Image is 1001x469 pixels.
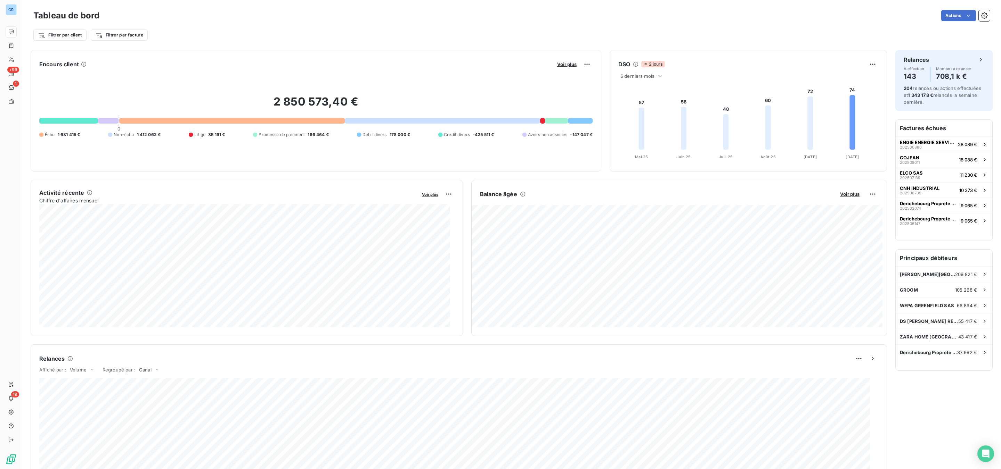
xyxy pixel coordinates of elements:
[208,132,225,138] span: 35 191 €
[900,160,920,165] span: 202509011
[958,334,977,340] span: 43 417 €
[960,172,977,178] span: 11 230 €
[900,303,954,308] span: WEPA GREENFIELD SAS
[444,132,470,138] span: Crédit divers
[904,71,925,82] h4: 143
[900,201,958,206] span: Derichebourg Proprete et services associes
[896,120,992,136] h6: Factures échues
[900,176,920,180] span: 202507139
[528,132,568,138] span: Avoirs non associés
[480,190,517,198] h6: Balance âgée
[941,10,976,21] button: Actions
[957,303,977,308] span: 66 894 €
[908,92,933,98] span: 1 343 178 €
[557,61,577,67] span: Voir plus
[6,454,17,465] img: Logo LeanPay
[955,271,977,277] span: 209 821 €
[635,154,648,159] tspan: Mai 25
[896,213,992,228] button: Derichebourg Proprete et services associes2025061479 065 €
[900,155,919,160] span: COJEAN
[840,191,860,197] span: Voir plus
[900,216,958,221] span: Derichebourg Proprete et services associes
[139,367,152,372] span: Canal
[955,287,977,293] span: 105 268 €
[570,132,593,138] span: -147 047 €
[620,73,654,79] span: 6 derniers mois
[900,145,922,149] span: 202506880
[936,71,971,82] h4: 708,1 k €
[900,185,939,191] span: CNH INDUSTRIAL
[33,9,99,22] h3: Tableau de bord
[957,350,977,355] span: 37 992 €
[900,287,918,293] span: GROOM
[194,132,205,138] span: Litige
[13,81,19,87] span: 1
[936,67,971,71] span: Montant à relancer
[900,206,921,210] span: 202502074
[103,367,136,372] span: Regroupé par :
[259,132,305,138] span: Promesse de paiement
[676,154,691,159] tspan: Juin 25
[896,152,992,167] button: COJEAN20250901118 088 €
[11,391,19,397] span: 19
[719,154,733,159] tspan: Juil. 25
[39,354,65,363] h6: Relances
[555,61,579,67] button: Voir plus
[390,132,410,138] span: 178 000 €
[420,191,440,197] button: Voir plus
[363,132,387,138] span: Débit divers
[896,182,992,198] button: CNH INDUSTRIAL20250870510 273 €
[45,132,55,138] span: Échu
[977,445,994,462] div: Open Intercom Messenger
[39,189,84,197] h6: Activité récente
[900,140,955,145] span: ENGIE ENERGIE SERVICES
[39,60,79,68] h6: Encours client
[900,318,958,324] span: DS [PERSON_NAME] RECYCLING
[896,198,992,213] button: Derichebourg Proprete et services associes2025020749 065 €
[114,132,134,138] span: Non-échu
[900,221,920,226] span: 202506147
[959,187,977,193] span: 10 273 €
[904,67,925,71] span: À effectuer
[618,60,630,68] h6: DSO
[137,132,161,138] span: 1 412 062 €
[958,142,977,147] span: 28 089 €
[641,61,665,67] span: 2 jours
[896,167,992,182] button: ELCO SAS20250713911 230 €
[473,132,494,138] span: -425 511 €
[846,154,859,159] tspan: [DATE]
[900,334,958,340] span: ZARA HOME [GEOGRAPHIC_DATA]
[896,136,992,152] button: ENGIE ENERGIE SERVICES20250688028 089 €
[91,30,148,41] button: Filtrer par facture
[838,191,862,197] button: Voir plus
[58,132,80,138] span: 1 631 415 €
[39,95,593,116] h2: 2 850 573,40 €
[958,318,977,324] span: 55 417 €
[39,367,66,372] span: Affiché par :
[904,56,929,64] h6: Relances
[117,126,120,132] span: 0
[961,203,977,208] span: 9 065 €
[904,85,981,105] span: relances ou actions effectuées et relancés la semaine dernière.
[70,367,87,372] span: Volume
[904,85,913,91] span: 204
[900,170,923,176] span: ELCO SAS
[39,197,417,204] span: Chiffre d'affaires mensuel
[760,154,776,159] tspan: Août 25
[900,350,957,355] span: Derichebourg Proprete et services associes
[804,154,817,159] tspan: [DATE]
[33,30,87,41] button: Filtrer par client
[896,250,992,266] h6: Principaux débiteurs
[961,218,977,224] span: 9 065 €
[900,191,921,195] span: 202508705
[959,157,977,162] span: 18 088 €
[308,132,328,138] span: 166 464 €
[6,4,17,15] div: GR
[900,271,955,277] span: [PERSON_NAME][GEOGRAPHIC_DATA]
[422,192,438,197] span: Voir plus
[7,67,19,73] span: +99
